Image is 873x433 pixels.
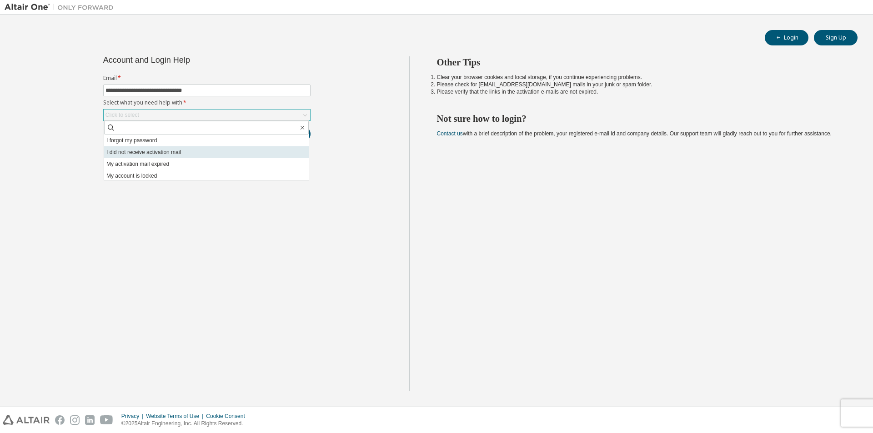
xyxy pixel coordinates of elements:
[105,111,139,119] div: Click to select
[55,415,65,425] img: facebook.svg
[206,413,250,420] div: Cookie Consent
[104,109,310,120] div: Click to select
[437,74,842,81] li: Clear your browser cookies and local storage, if you continue experiencing problems.
[103,99,311,106] label: Select what you need help with
[437,56,842,68] h2: Other Tips
[5,3,118,12] img: Altair One
[765,30,808,45] button: Login
[437,130,463,137] a: Contact us
[104,134,309,146] li: I forgot my password
[100,415,113,425] img: youtube.svg
[121,420,251,428] p: © 2025 Altair Engineering, Inc. All Rights Reserved.
[103,56,269,64] div: Account and Login Help
[70,415,80,425] img: instagram.svg
[814,30,858,45] button: Sign Up
[437,113,842,124] h2: Not sure how to login?
[103,75,311,82] label: Email
[3,415,50,425] img: altair_logo.svg
[85,415,95,425] img: linkedin.svg
[146,413,206,420] div: Website Terms of Use
[121,413,146,420] div: Privacy
[437,88,842,95] li: Please verify that the links in the activation e-mails are not expired.
[437,130,832,137] span: with a brief description of the problem, your registered e-mail id and company details. Our suppo...
[437,81,842,88] li: Please check for [EMAIL_ADDRESS][DOMAIN_NAME] mails in your junk or spam folder.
